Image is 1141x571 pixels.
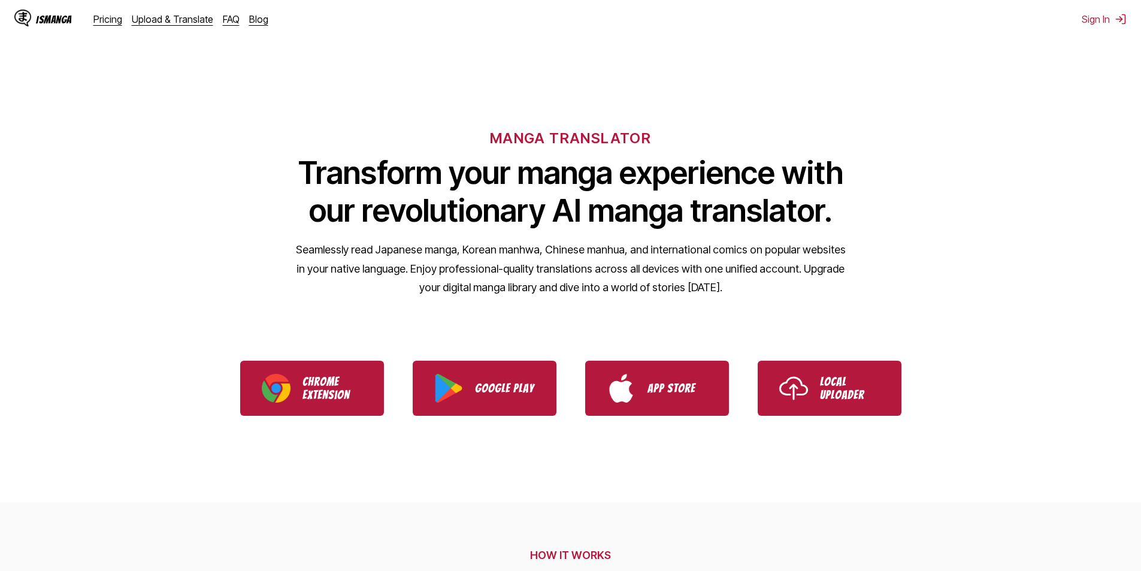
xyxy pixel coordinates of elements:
[585,361,729,416] a: Download IsManga from App Store
[249,13,268,25] a: Blog
[1115,13,1127,25] img: Sign out
[607,374,635,403] img: App Store logo
[132,13,213,25] a: Upload & Translate
[262,374,290,403] img: Chrome logo
[223,13,240,25] a: FAQ
[820,375,880,401] p: Local Uploader
[490,129,651,147] h6: MANGA TRANSLATOR
[36,14,72,25] div: IsManga
[647,382,707,395] p: App Store
[413,361,556,416] a: Download IsManga from Google Play
[295,154,846,229] h1: Transform your manga experience with our revolutionary AI manga translator.
[295,240,846,297] p: Seamlessly read Japanese manga, Korean manhwa, Chinese manhua, and international comics on popula...
[211,549,931,561] h2: HOW IT WORKS
[779,374,808,403] img: Upload icon
[1082,13,1127,25] button: Sign In
[302,375,362,401] p: Chrome Extension
[758,361,901,416] a: Use IsManga Local Uploader
[434,374,463,403] img: Google Play logo
[240,361,384,416] a: Download IsManga Chrome Extension
[14,10,31,26] img: IsManga Logo
[14,10,93,29] a: IsManga LogoIsManga
[475,382,535,395] p: Google Play
[93,13,122,25] a: Pricing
